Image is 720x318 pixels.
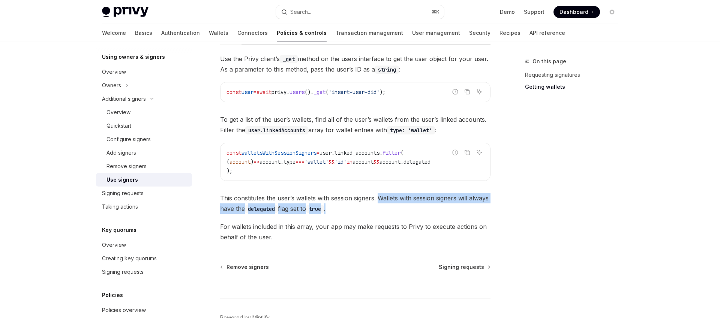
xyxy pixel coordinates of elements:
a: Requesting signatures [525,69,624,81]
span: privy [271,89,286,96]
div: Overview [106,108,130,117]
a: Policies overview [96,303,192,317]
a: Signing requests [439,263,490,271]
a: Use signers [96,173,192,187]
span: ); [379,89,385,96]
a: Remove signers [221,263,269,271]
span: Dashboard [559,8,588,16]
span: ( [325,89,328,96]
span: Signing requests [439,263,484,271]
code: type: 'wallet' [387,126,435,134]
span: delegated [403,158,430,165]
a: Remove signers [96,160,192,173]
span: = [253,89,256,96]
h5: Policies [102,291,123,300]
a: API reference [529,24,565,42]
span: account [229,158,250,165]
a: Recipes [499,24,520,42]
code: _get [280,55,298,63]
a: Transaction management [336,24,403,42]
span: . [400,158,403,165]
span: linked_accounts [334,149,379,156]
div: Search... [290,7,311,16]
span: type [283,158,295,165]
div: Use signers [106,175,138,184]
a: Taking actions [96,200,192,213]
button: Toggle Additional signers section [96,92,192,106]
a: Signing requests [96,265,192,279]
button: Ask AI [474,87,484,97]
span: ( [400,149,403,156]
span: 'id' [334,158,346,165]
span: account [259,158,280,165]
div: Overview [102,67,126,76]
span: . [379,149,382,156]
span: => [253,158,259,165]
div: Policies overview [102,306,146,315]
span: && [328,158,334,165]
a: Demo [500,8,515,16]
a: Quickstart [96,119,192,133]
div: Remove signers [106,162,147,171]
span: Remove signers [226,263,269,271]
a: Overview [96,238,192,252]
a: Overview [96,65,192,79]
button: Ask AI [474,148,484,157]
button: Toggle dark mode [606,6,618,18]
span: ) [250,158,253,165]
div: Owners [102,81,121,90]
div: Creating key quorums [102,254,157,263]
code: delegated [245,205,278,213]
a: Configure signers [96,133,192,146]
button: Report incorrect code [450,148,460,157]
h5: Key quorums [102,225,136,234]
div: Signing requests [102,189,144,198]
span: account [379,158,400,165]
span: walletsWithSessionSigners [241,149,316,156]
div: Signing requests [102,267,144,276]
a: Add signers [96,146,192,160]
span: 'insert-user-did' [328,89,379,96]
div: Quickstart [106,121,131,130]
span: _get [313,89,325,96]
span: . [331,149,334,156]
span: await [256,89,271,96]
span: user [241,89,253,96]
code: true [306,205,324,213]
div: Add signers [106,148,136,157]
span: ); [226,167,232,174]
button: Open search [276,5,444,19]
span: (). [304,89,313,96]
span: account [352,158,373,165]
span: . [280,158,283,165]
a: Dashboard [553,6,600,18]
span: === [295,158,304,165]
span: const [226,149,241,156]
a: User management [412,24,460,42]
a: Policies & controls [277,24,327,42]
span: To get a list of the user’s wallets, find all of the user’s wallets from the user’s linked accoun... [220,114,490,135]
a: Wallets [209,24,228,42]
a: Connectors [237,24,268,42]
span: This constitutes the user’s wallets with session signers. Wallets with session signers will alway... [220,193,490,214]
a: Basics [135,24,152,42]
button: Copy the contents from the code block [462,87,472,97]
img: light logo [102,7,148,17]
span: user [319,149,331,156]
span: && [373,158,379,165]
a: Signing requests [96,187,192,200]
span: On this page [532,57,566,66]
a: Welcome [102,24,126,42]
div: Overview [102,240,126,249]
span: users [289,89,304,96]
code: user.linkedAccounts [245,126,308,134]
span: For wallets included in this array, your app may make requests to Privy to execute actions on beh... [220,221,490,242]
span: const [226,89,241,96]
button: Report incorrect code [450,87,460,97]
h5: Using owners & signers [102,52,165,61]
a: Security [469,24,490,42]
span: 'wallet' [304,158,328,165]
div: Configure signers [106,135,151,144]
div: Additional signers [102,94,146,103]
a: Authentication [161,24,200,42]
